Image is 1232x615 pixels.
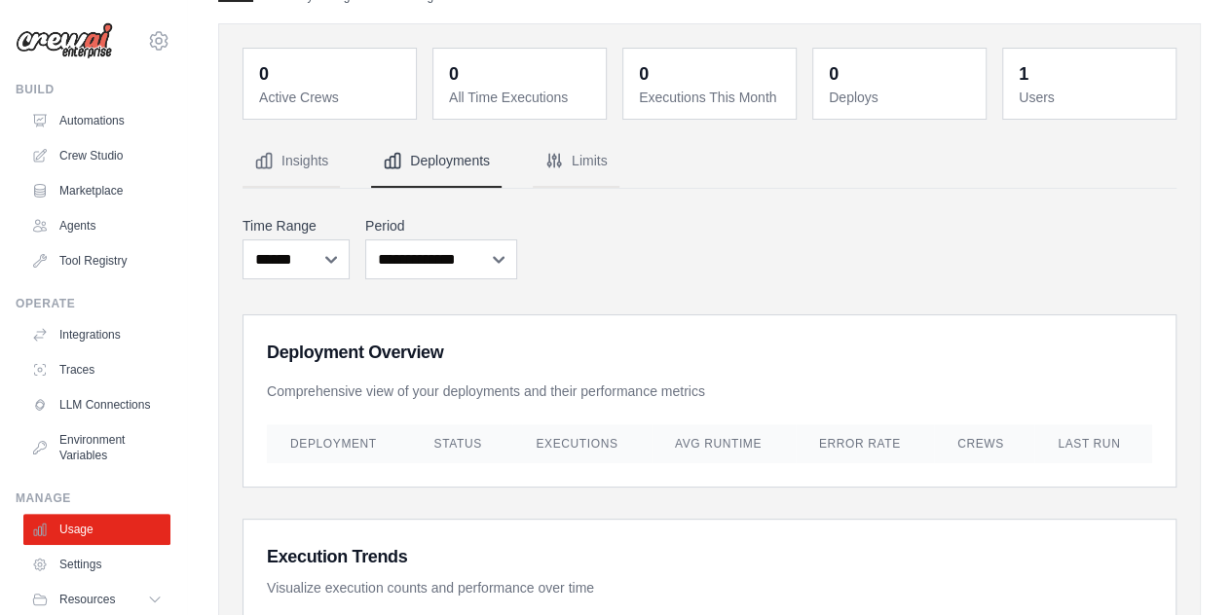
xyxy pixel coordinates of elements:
[23,354,170,385] a: Traces
[23,424,170,471] a: Environment Variables
[23,549,170,580] a: Settings
[533,135,619,188] button: Limits
[639,60,649,88] div: 0
[512,424,651,463] th: Executions
[16,82,170,97] div: Build
[23,175,170,206] a: Marketplace
[267,543,1152,570] h3: Execution Trends
[411,424,513,463] th: Status
[639,88,784,107] dt: Executions This Month
[652,424,796,463] th: Avg Runtime
[23,245,170,276] a: Tool Registry
[243,135,340,188] button: Insights
[23,105,170,136] a: Automations
[23,514,170,545] a: Usage
[23,389,170,420] a: LLM Connections
[16,22,113,59] img: Logo
[267,424,411,463] th: Deployment
[16,490,170,506] div: Manage
[23,210,170,241] a: Agents
[59,592,115,607] span: Resources
[243,135,1176,188] nav: Tabs
[259,88,404,107] dt: Active Crews
[449,88,594,107] dt: All Time Executions
[1019,88,1164,107] dt: Users
[267,381,1152,401] p: Comprehensive view of your deployments and their performance metrics
[1034,424,1152,463] th: Last Run
[267,578,1152,597] p: Visualize execution counts and performance over time
[796,424,934,463] th: Error Rate
[1019,60,1028,88] div: 1
[23,140,170,171] a: Crew Studio
[16,296,170,311] div: Operate
[23,584,170,615] button: Resources
[23,319,170,350] a: Integrations
[365,216,517,235] label: Period
[371,135,502,188] button: Deployments
[259,60,269,88] div: 0
[934,424,1034,463] th: Crews
[829,60,839,88] div: 0
[829,88,974,107] dt: Deploys
[449,60,459,88] div: 0
[267,339,1152,366] h3: Deployment Overview
[243,216,350,235] label: Time Range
